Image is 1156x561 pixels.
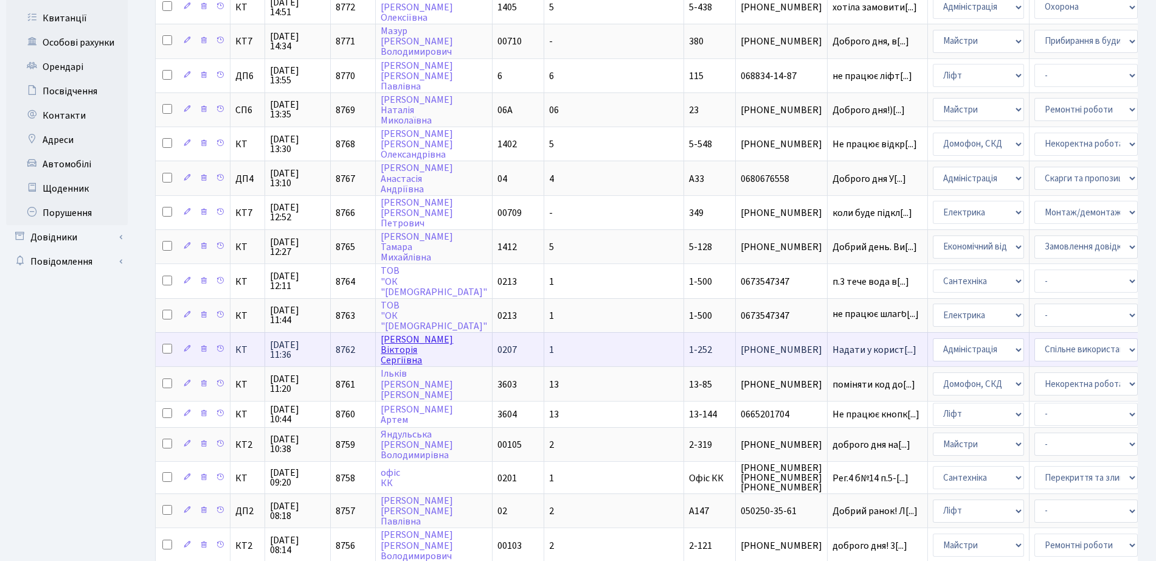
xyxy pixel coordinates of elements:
span: [PHONE_NUMBER] [PHONE_NUMBER] [PHONE_NUMBER] [741,463,822,492]
span: 5-128 [689,240,712,254]
span: 00710 [497,35,522,48]
span: 5 [549,138,554,151]
span: 1 [549,309,554,322]
a: Довідники [6,225,128,249]
span: [DATE] 12:27 [270,237,325,257]
span: 8761 [336,378,355,391]
span: 8756 [336,539,355,552]
span: 1-500 [689,309,712,322]
a: Яндульська[PERSON_NAME]Володимирівна [381,428,453,462]
span: [DATE] 11:20 [270,374,325,394]
span: [PHONE_NUMBER] [741,37,822,46]
span: [PHONE_NUMBER] [741,380,822,389]
span: 13 [549,408,559,421]
span: КТ [235,345,260,355]
span: [PHONE_NUMBER] [741,541,822,551]
span: 8768 [336,138,355,151]
a: Щоденник [6,176,128,201]
a: Квитанції [6,6,128,30]
a: [PERSON_NAME]ТамараМихайлівна [381,230,453,264]
span: Надати у корист[...] [832,343,916,357]
span: 00709 [497,206,522,220]
span: 1 [549,275,554,288]
span: КТ [235,409,260,419]
span: 380 [689,35,704,48]
span: 4 [549,172,554,186]
span: 06 [549,103,559,117]
span: - [549,206,553,220]
span: 1-252 [689,343,712,357]
span: 8772 [336,1,355,14]
span: [DATE] 11:44 [270,305,325,325]
span: 349 [689,206,704,220]
span: Офіс КК [689,472,724,485]
span: 8770 [336,69,355,83]
span: 3603 [497,378,517,391]
span: 8767 [336,172,355,186]
span: 1405 [497,1,517,14]
span: 5-438 [689,1,712,14]
span: КТ [235,380,260,389]
span: хотіла замовити[...] [832,1,917,14]
span: 2-121 [689,539,712,552]
a: [PERSON_NAME]НаталіяМиколаївна [381,93,453,127]
span: п.3 тече вода в[...] [832,275,909,288]
span: [DATE] 12:52 [270,203,325,222]
span: 8758 [336,472,355,485]
a: Орендарі [6,55,128,79]
span: КТ2 [235,541,260,551]
span: [DATE] 13:30 [270,134,325,154]
a: [PERSON_NAME]ВікторіяСергіївна [381,333,453,367]
span: [PHONE_NUMBER] [741,2,822,12]
span: 0213 [497,275,517,288]
span: КТ [235,311,260,321]
span: 2 [549,504,554,518]
span: КТ [235,242,260,252]
span: 8760 [336,408,355,421]
span: 5 [549,1,554,14]
span: 00105 [497,438,522,451]
span: [DATE] 08:18 [270,501,325,521]
span: 13 [549,378,559,391]
span: [DATE] 12:11 [270,271,325,291]
a: Автомобілі [6,152,128,176]
span: Рег.4 б№14 п.5-[...] [832,472,909,485]
a: [PERSON_NAME]Артем [381,403,453,427]
span: Не працює кнопк[...] [832,408,919,421]
span: [DATE] 13:35 [270,100,325,119]
span: 1 [549,472,554,485]
span: 6 [497,69,502,83]
span: 8765 [336,240,355,254]
span: [DATE] 08:14 [270,535,325,555]
span: не працює шлагб[...] [832,307,919,321]
span: [DATE] 10:38 [270,434,325,454]
span: 068834-14-87 [741,71,822,81]
span: 050250-35-61 [741,506,822,516]
span: 8757 [336,504,355,518]
span: 02 [497,504,507,518]
span: КТ7 [235,37,260,46]
a: [PERSON_NAME][PERSON_NAME]Олександрівна [381,127,453,161]
span: СП6 [235,105,260,115]
span: ДП4 [235,174,260,184]
a: ТОВ"ОК"[DEMOGRAPHIC_DATA]" [381,299,487,333]
span: 2 [549,539,554,552]
a: Контакти [6,103,128,128]
span: не працює ліфт[...] [832,69,912,83]
span: [DATE] 09:20 [270,468,325,487]
span: А33 [689,172,704,186]
span: ДП6 [235,71,260,81]
span: КТ [235,2,260,12]
span: 3604 [497,408,517,421]
span: Доброго дня У[...] [832,172,906,186]
span: 0673547347 [741,277,822,287]
span: 23 [689,103,699,117]
span: КТ [235,139,260,149]
span: [DATE] 14:34 [270,32,325,51]
span: 0673547347 [741,311,822,321]
span: 1 [549,343,554,357]
span: 6 [549,69,554,83]
span: [PHONE_NUMBER] [741,139,822,149]
span: 0680676558 [741,174,822,184]
a: [PERSON_NAME]АнастасіяАндріївна [381,162,453,196]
